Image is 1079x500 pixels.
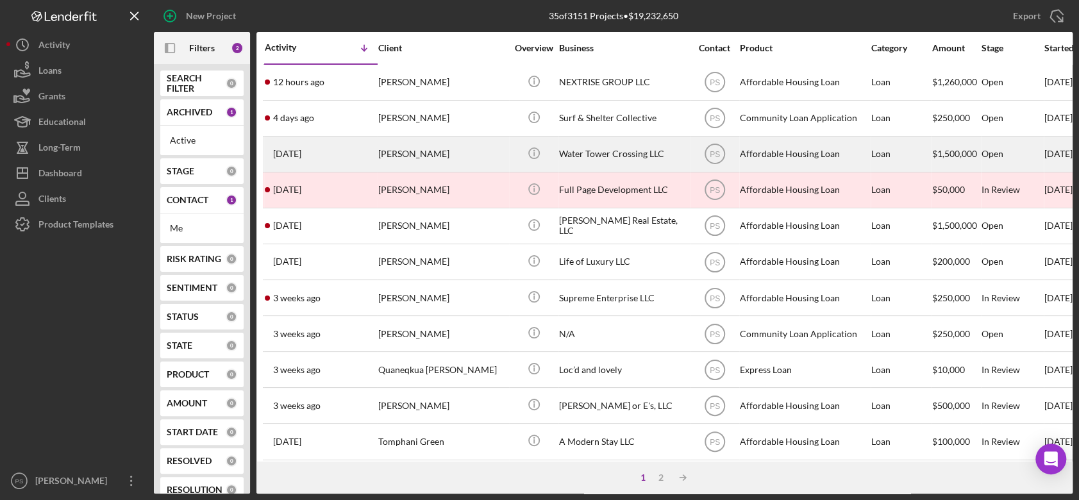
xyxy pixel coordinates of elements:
b: RESOLVED [167,456,212,466]
div: 2 [652,472,670,483]
div: [PERSON_NAME] Real Estate, LLC [559,209,687,243]
button: New Project [154,3,249,29]
text: PS [709,294,719,303]
text: PS [709,401,719,410]
b: STATUS [167,312,199,322]
div: Dashboard [38,160,82,189]
div: Business [559,43,687,53]
a: Dashboard [6,160,147,186]
div: $1,500,000 [932,209,980,243]
time: 2025-08-25 03:47 [273,77,324,87]
div: Open [982,209,1043,243]
text: PS [15,478,24,485]
div: [PERSON_NAME] [378,173,506,207]
div: Open [982,317,1043,351]
div: Open [982,245,1043,279]
div: [PERSON_NAME] [32,468,115,497]
div: Loans [38,58,62,87]
div: [PERSON_NAME] [378,388,506,422]
time: 2025-08-05 02:39 [273,329,321,339]
div: $250,000 [932,281,980,315]
a: Loans [6,58,147,83]
div: Me [170,223,234,233]
div: Product Templates [38,212,113,240]
div: Amount [932,43,980,53]
div: 0 [226,78,237,89]
div: Overview [510,43,558,53]
div: $250,000 [932,101,980,135]
button: Educational [6,109,147,135]
b: STATE [167,340,192,351]
div: $50,000 [932,173,980,207]
text: PS [709,150,719,159]
div: A Modern Stay LLC [559,424,687,458]
div: Surf & Shelter Collective [559,101,687,135]
div: Affordable Housing Loan [740,281,868,315]
div: $500,000 [932,388,980,422]
div: Active [170,135,234,146]
div: [PERSON_NAME] [378,245,506,279]
text: PS [709,78,719,87]
div: Tomphani Green [378,424,506,458]
div: 1 [226,194,237,206]
div: $250,000 [932,317,980,351]
time: 2025-07-31 12:08 [273,437,301,447]
time: 2025-08-22 01:13 [273,113,314,123]
div: Express Loan [740,353,868,387]
div: NEXTRISE GROUP LLC [559,65,687,99]
div: Loan [871,461,931,495]
div: 1 [226,106,237,118]
text: PS [709,114,719,123]
div: $200,000 [932,245,980,279]
div: [PERSON_NAME] [378,281,506,315]
div: In Review [982,281,1043,315]
div: 0 [226,426,237,438]
div: Loan [871,65,931,99]
div: Loc’d and lovely [559,353,687,387]
div: 0 [226,397,237,409]
div: [PERSON_NAME] or E's, LLC [559,388,687,422]
div: Open Intercom Messenger [1035,444,1066,474]
div: Loan [871,137,931,171]
div: 1 [634,472,652,483]
div: $250,000 [932,461,980,495]
b: RESOLUTION [167,485,222,495]
a: Clients [6,186,147,212]
div: 2 [231,42,244,54]
div: Community Loan Application [740,101,868,135]
div: Open [982,137,1043,171]
div: Full Page Development LLC [559,173,687,207]
div: [PERSON_NAME] [378,209,506,243]
div: Affordable Housing Loan [740,65,868,99]
div: Open [982,101,1043,135]
div: In Review [982,173,1043,207]
div: [PERSON_NAME] [378,137,506,171]
div: Affordable Housing Loan [740,173,868,207]
text: PS [709,186,719,195]
div: Product [740,43,868,53]
div: N/A [559,461,687,495]
div: Loan [871,209,931,243]
button: Product Templates [6,212,147,237]
div: Loan [871,245,931,279]
div: In Review [982,353,1043,387]
div: Affordable Housing Loan [740,209,868,243]
time: 2025-08-13 13:05 [273,256,301,267]
time: 2025-08-04 20:48 [273,401,321,411]
div: Community Loan Application [740,317,868,351]
b: CONTACT [167,195,208,205]
div: Export [1013,3,1041,29]
div: $1,260,000 [932,65,980,99]
button: Grants [6,83,147,109]
button: PS[PERSON_NAME] [6,468,147,494]
text: PS [709,222,719,231]
text: PS [709,438,719,447]
div: Grants [38,83,65,112]
div: Educational [38,109,86,138]
div: $100,000 [932,424,980,458]
div: Life of Luxury LLC [559,245,687,279]
button: Long-Term [6,135,147,160]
